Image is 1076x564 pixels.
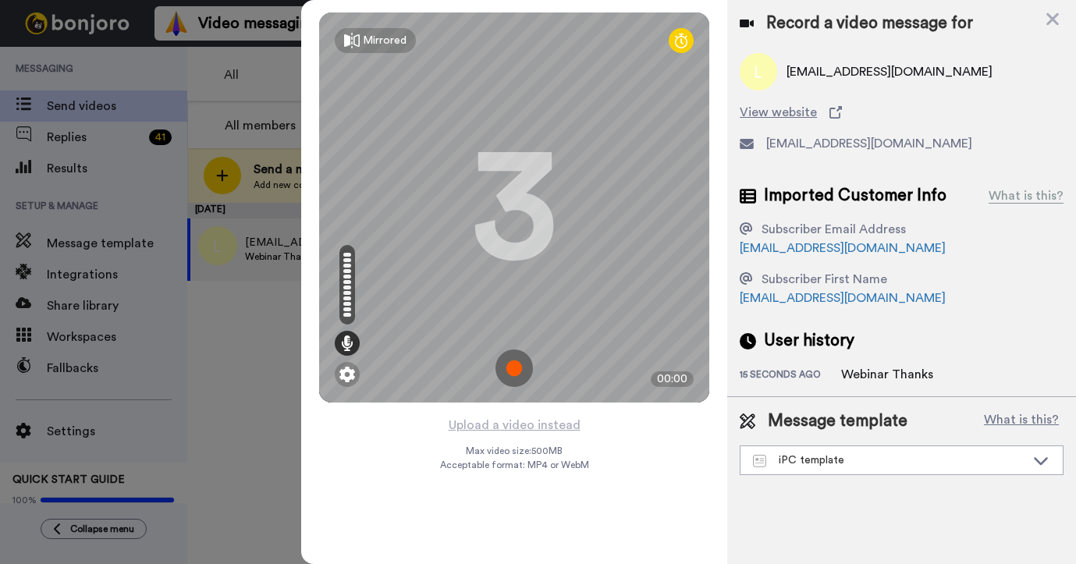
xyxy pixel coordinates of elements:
[495,349,533,387] img: ic_record_start.svg
[651,371,694,387] div: 00:00
[740,103,1064,122] a: View website
[471,149,557,266] div: 3
[740,292,946,304] a: [EMAIL_ADDRESS][DOMAIN_NAME]
[979,410,1064,433] button: What is this?
[740,242,946,254] a: [EMAIL_ADDRESS][DOMAIN_NAME]
[762,220,906,239] div: Subscriber Email Address
[444,415,585,435] button: Upload a video instead
[339,367,355,382] img: ic_gear.svg
[841,365,933,384] div: Webinar Thanks
[766,134,972,153] span: [EMAIL_ADDRESS][DOMAIN_NAME]
[989,186,1064,205] div: What is this?
[740,368,841,384] div: 15 seconds ago
[466,445,563,457] span: Max video size: 500 MB
[753,452,1025,468] div: iPC template
[740,103,817,122] span: View website
[764,329,854,353] span: User history
[768,410,907,433] span: Message template
[762,270,887,289] div: Subscriber First Name
[440,459,589,471] span: Acceptable format: MP4 or WebM
[764,184,946,208] span: Imported Customer Info
[753,455,766,467] img: Message-temps.svg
